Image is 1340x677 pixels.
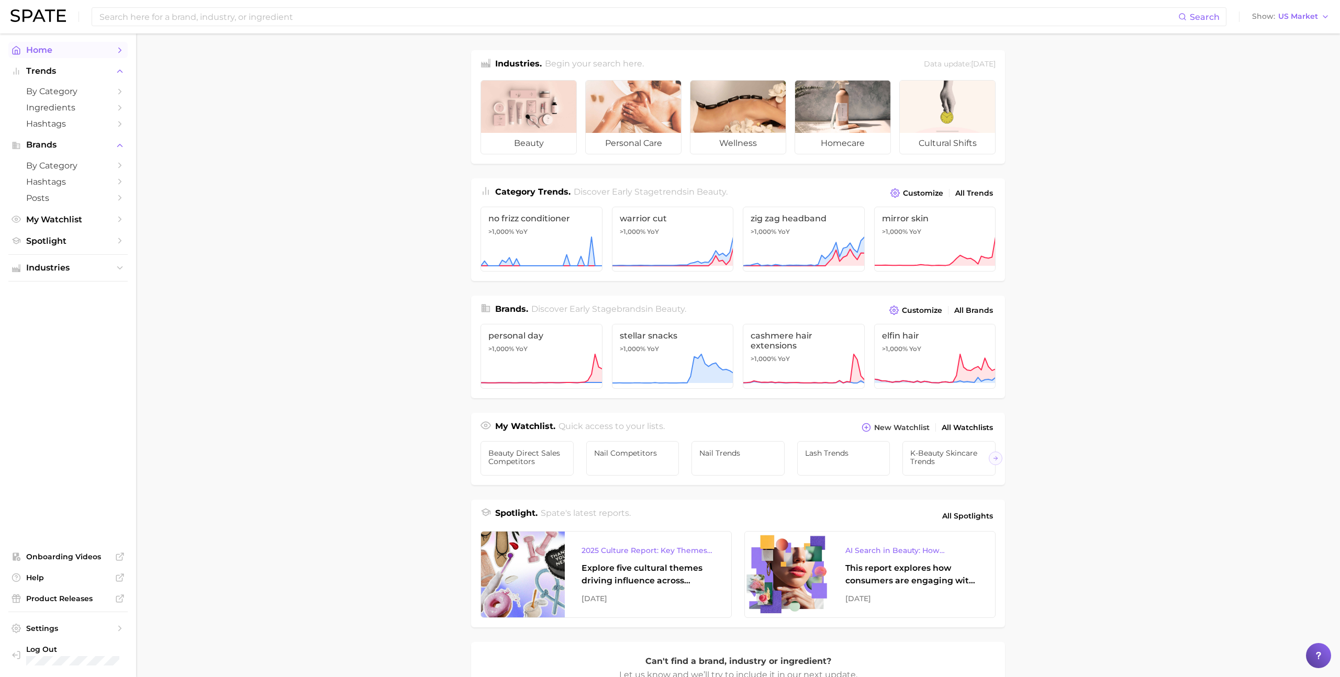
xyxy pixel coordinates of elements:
span: All Brands [954,306,993,315]
a: Settings [8,620,128,636]
span: All Spotlights [942,510,993,522]
span: Lash Trends [805,449,883,457]
a: homecare [795,80,891,154]
a: Lash Trends [797,441,890,476]
span: beauty [697,187,726,197]
span: Ingredients [26,103,110,112]
h1: Industries. [495,58,542,72]
span: Onboarding Videos [26,552,110,561]
span: personal day [488,331,595,341]
a: All Watchlists [939,421,996,435]
span: Category Trends . [495,187,571,197]
span: >1,000% [488,228,514,235]
a: Beauty Direct Sales Competitors [481,441,574,476]
a: Log out. Currently logged in with e-mail greese@red-aspen.com. [8,641,128,669]
span: >1,000% [751,355,776,363]
span: Discover Early Stage brands in . [531,304,686,314]
p: Can't find a brand, industry or ingredient? [618,655,858,668]
span: Discover Early Stage trends in . [574,187,728,197]
span: All Watchlists [942,423,993,432]
span: cashmere hair extensions [751,331,857,351]
div: This report explores how consumers are engaging with AI-powered search tools — and what it means ... [845,562,978,587]
a: cultural shifts [899,80,996,154]
span: no frizz conditioner [488,213,595,223]
span: Hashtags [26,177,110,187]
input: Search here for a brand, industry, or ingredient [98,8,1178,26]
span: YoY [647,345,659,353]
span: Industries [26,263,110,273]
div: 2025 Culture Report: Key Themes That Are Shaping Consumer Demand [582,544,714,557]
a: zig zag headband>1,000% YoY [743,207,865,272]
span: >1,000% [882,228,908,235]
span: Brands . [495,304,528,314]
span: YoY [909,228,921,236]
span: YoY [516,228,528,236]
span: zig zag headband [751,213,857,223]
a: elfin hair>1,000% YoY [874,324,996,389]
span: Nail Competitors [594,449,672,457]
span: YoY [909,345,921,353]
span: >1,000% [620,345,645,353]
span: Customize [903,189,943,198]
span: homecare [795,133,890,154]
a: My Watchlist [8,211,128,228]
a: by Category [8,83,128,99]
span: YoY [516,345,528,353]
a: All Brands [952,303,996,318]
a: Hashtags [8,174,128,190]
a: no frizz conditioner>1,000% YoY [481,207,602,272]
a: stellar snacks>1,000% YoY [612,324,734,389]
div: Data update: [DATE] [924,58,996,72]
span: by Category [26,161,110,171]
a: All Spotlights [940,507,996,525]
span: Posts [26,193,110,203]
span: Spotlight [26,236,110,246]
a: Home [8,42,128,58]
span: >1,000% [882,345,908,353]
a: Spotlight [8,233,128,249]
a: beauty [481,80,577,154]
span: beauty [481,133,576,154]
span: cultural shifts [900,133,995,154]
span: K-beauty Skincare Trends [910,449,988,466]
span: elfin hair [882,331,988,341]
div: [DATE] [582,592,714,605]
span: mirror skin [882,213,988,223]
span: wellness [690,133,786,154]
span: YoY [647,228,659,236]
span: by Category [26,86,110,96]
span: Product Releases [26,594,110,603]
span: >1,000% [488,345,514,353]
a: Hashtags [8,116,128,132]
span: Nail Trends [699,449,777,457]
span: US Market [1278,14,1318,19]
a: Nail Competitors [586,441,679,476]
button: Trends [8,63,128,79]
span: Trends [26,66,110,76]
button: Industries [8,260,128,276]
a: mirror skin>1,000% YoY [874,207,996,272]
a: AI Search in Beauty: How Consumers Are Using ChatGPT vs. Google SearchThis report explores how co... [744,531,996,618]
button: Brands [8,137,128,153]
span: stellar snacks [620,331,726,341]
span: My Watchlist [26,215,110,224]
a: Ingredients [8,99,128,116]
span: Show [1252,14,1275,19]
h2: Quick access to your lists. [559,420,665,435]
span: Beauty Direct Sales Competitors [488,449,566,466]
img: SPATE [10,9,66,22]
a: cashmere hair extensions>1,000% YoY [743,324,865,389]
span: Customize [902,306,942,315]
span: warrior cut [620,213,726,223]
span: Log Out [26,645,119,654]
button: Scroll Right [989,452,1002,465]
a: 2025 Culture Report: Key Themes That Are Shaping Consumer DemandExplore five cultural themes driv... [481,531,732,618]
a: by Category [8,157,128,174]
h2: Spate's latest reports. [541,507,631,525]
button: ShowUS Market [1249,10,1332,24]
h1: Spotlight. [495,507,538,525]
button: Customize [887,303,945,318]
span: All Trends [955,189,993,198]
a: warrior cut>1,000% YoY [612,207,734,272]
a: K-beauty Skincare Trends [902,441,996,476]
